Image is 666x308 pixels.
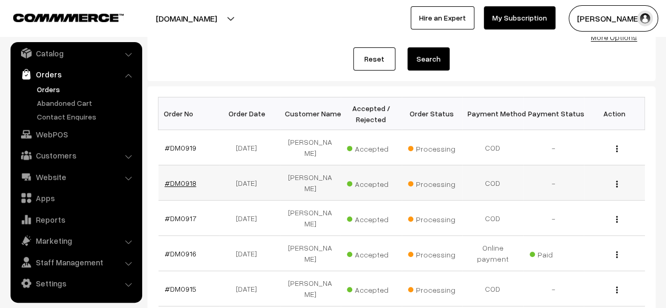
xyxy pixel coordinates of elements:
[523,165,584,201] td: -
[13,188,138,207] a: Apps
[347,246,400,260] span: Accepted
[616,286,618,293] img: Menu
[408,176,461,190] span: Processing
[408,211,461,225] span: Processing
[119,5,254,32] button: [DOMAIN_NAME]
[13,146,138,165] a: Customers
[462,201,523,236] td: COD
[347,211,400,225] span: Accepted
[13,125,138,144] a: WebPOS
[347,176,400,190] span: Accepted
[591,33,637,42] a: More Options
[165,143,196,152] a: #DM0919
[462,165,523,201] td: COD
[584,97,645,130] th: Action
[165,284,196,293] a: #DM0915
[637,11,653,26] img: user
[484,6,555,29] a: My Subscription
[165,214,196,223] a: #DM0917
[219,165,280,201] td: [DATE]
[219,201,280,236] td: [DATE]
[347,282,400,295] span: Accepted
[411,6,474,29] a: Hire an Expert
[158,97,220,130] th: Order No
[219,130,280,165] td: [DATE]
[280,201,341,236] td: [PERSON_NAME]
[13,231,138,250] a: Marketing
[523,271,584,306] td: -
[616,181,618,187] img: Menu
[219,271,280,306] td: [DATE]
[523,97,584,130] th: Payment Status
[13,274,138,293] a: Settings
[462,97,523,130] th: Payment Method
[219,236,280,271] td: [DATE]
[462,271,523,306] td: COD
[280,271,341,306] td: [PERSON_NAME]
[402,97,463,130] th: Order Status
[165,178,196,187] a: #DM0918
[408,141,461,154] span: Processing
[569,5,658,32] button: [PERSON_NAME]
[280,130,341,165] td: [PERSON_NAME]
[13,11,105,23] a: COMMMERCE
[34,97,138,108] a: Abandoned Cart
[13,210,138,229] a: Reports
[13,14,124,22] img: COMMMERCE
[13,44,138,63] a: Catalog
[34,111,138,122] a: Contact Enquires
[616,145,618,152] img: Menu
[13,167,138,186] a: Website
[523,201,584,236] td: -
[407,47,450,71] button: Search
[353,47,395,71] a: Reset
[408,246,461,260] span: Processing
[341,97,402,130] th: Accepted / Rejected
[462,130,523,165] td: COD
[347,141,400,154] span: Accepted
[13,65,138,84] a: Orders
[280,165,341,201] td: [PERSON_NAME]
[523,130,584,165] td: -
[280,97,341,130] th: Customer Name
[462,236,523,271] td: Online payment
[219,97,280,130] th: Order Date
[34,84,138,95] a: Orders
[165,249,196,258] a: #DM0916
[280,236,341,271] td: [PERSON_NAME]
[616,216,618,223] img: Menu
[530,246,582,260] span: Paid
[616,251,618,258] img: Menu
[13,253,138,272] a: Staff Management
[408,282,461,295] span: Processing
